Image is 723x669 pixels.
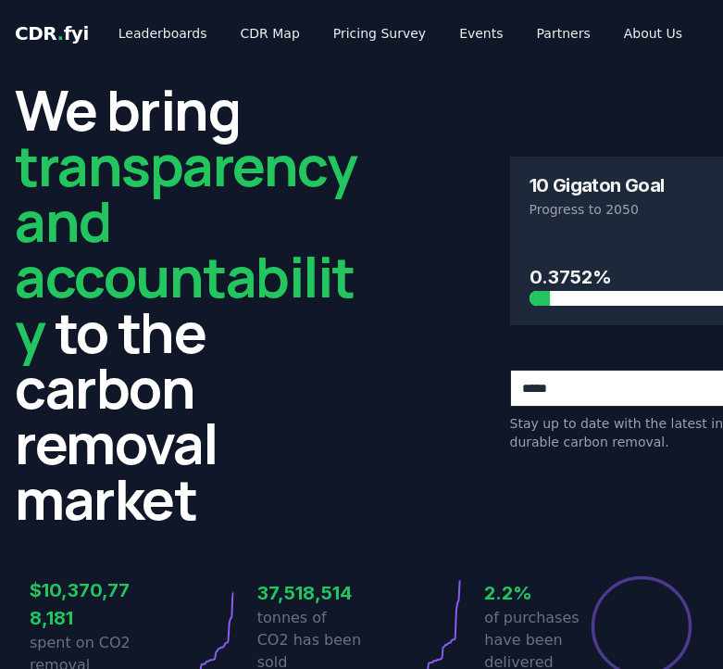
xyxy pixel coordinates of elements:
[15,82,362,526] h2: We bring to the carbon removal market
[609,17,697,50] a: About Us
[30,576,134,632] h3: $10,370,778,181
[104,17,222,50] a: Leaderboards
[57,22,64,44] span: .
[226,17,315,50] a: CDR Map
[15,127,356,370] span: transparency and accountability
[257,579,362,607] h3: 37,518,514
[530,176,665,195] h3: 10 Gigaton Goal
[522,17,605,50] a: Partners
[484,579,589,607] h3: 2.2%
[15,22,89,44] span: CDR fyi
[15,20,89,46] a: CDR.fyi
[318,17,441,50] a: Pricing Survey
[444,17,517,50] a: Events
